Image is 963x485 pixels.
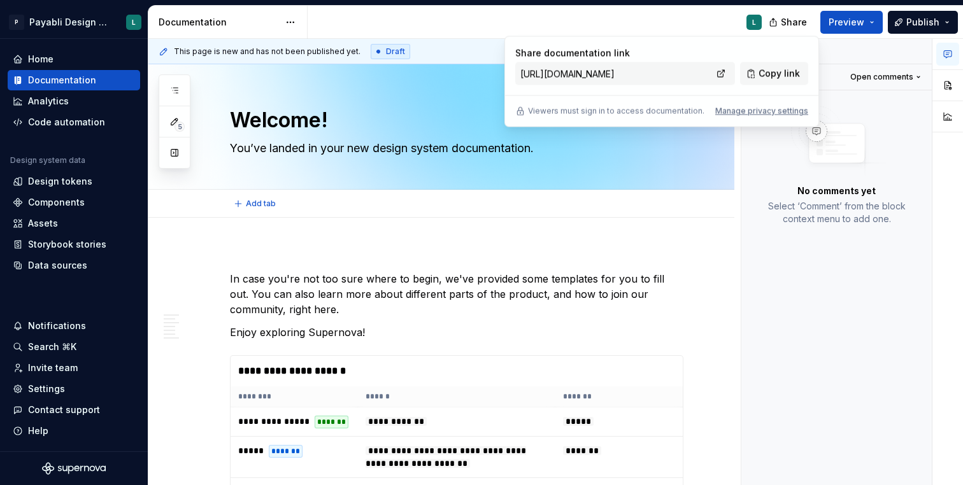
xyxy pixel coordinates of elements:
[757,200,917,225] p: Select ‘Comment’ from the block context menu to add one.
[8,91,140,111] a: Analytics
[10,155,85,165] div: Design system data
[8,70,140,90] a: Documentation
[528,106,704,116] p: Viewers must sign in to access documentation.
[246,199,276,209] span: Add tab
[159,16,279,29] div: Documentation
[28,404,100,416] div: Contact support
[781,16,807,29] span: Share
[227,138,681,158] textarea: You’ve landed in your new design system documentation.
[28,196,85,209] div: Components
[386,46,405,57] span: Draft
[906,16,939,29] span: Publish
[850,72,913,82] span: Open comments
[752,17,756,27] div: L
[3,8,145,36] button: PPayabli Design SystemL
[8,112,140,132] a: Code automation
[175,122,185,132] span: 5
[820,11,883,34] button: Preview
[715,106,808,116] button: Manage privacy settings
[28,341,76,353] div: Search ⌘K
[741,39,932,64] div: Comments
[29,16,111,29] div: Payabli Design System
[8,379,140,399] a: Settings
[9,15,24,30] div: P
[28,362,78,374] div: Invite team
[829,16,864,29] span: Preview
[230,271,683,317] p: In case you're not too sure where to begin, we've provided some templates for you to fill out. Yo...
[8,255,140,276] a: Data sources
[515,47,735,60] p: Share documentation link
[888,11,958,34] button: Publish
[42,462,106,475] svg: Supernova Logo
[8,337,140,357] button: Search ⌘K
[28,53,53,66] div: Home
[8,358,140,378] a: Invite team
[28,95,69,108] div: Analytics
[8,192,140,213] a: Components
[28,425,48,437] div: Help
[227,105,681,136] textarea: Welcome!
[28,116,105,129] div: Code automation
[28,217,58,230] div: Assets
[845,68,927,86] button: Open comments
[28,74,96,87] div: Documentation
[28,175,92,188] div: Design tokens
[8,421,140,441] button: Help
[8,400,140,420] button: Contact support
[8,213,140,234] a: Assets
[230,325,683,340] p: Enjoy exploring Supernova!
[28,238,106,251] div: Storybook stories
[8,49,140,69] a: Home
[762,11,815,34] button: Share
[797,185,876,197] p: No comments yet
[28,383,65,395] div: Settings
[8,171,140,192] a: Design tokens
[230,195,282,213] button: Add tab
[28,320,86,332] div: Notifications
[8,234,140,255] a: Storybook stories
[759,67,800,80] span: Copy link
[132,17,136,27] div: L
[740,62,808,85] button: Copy link
[174,46,360,57] span: This page is new and has not been published yet.
[28,259,87,272] div: Data sources
[8,316,140,336] button: Notifications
